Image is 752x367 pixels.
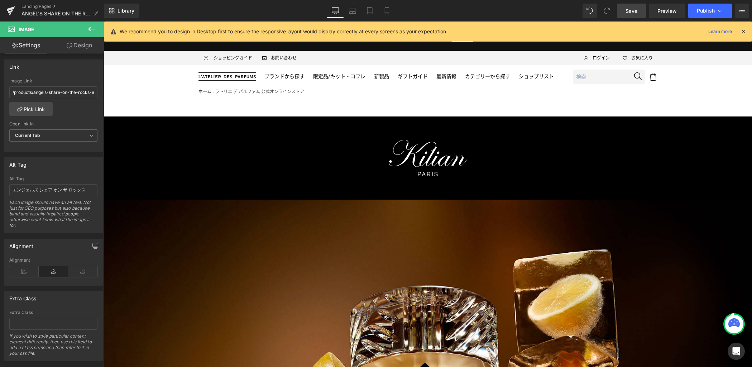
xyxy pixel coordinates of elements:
[657,7,677,15] span: Preview
[378,4,396,18] a: Mobile
[9,333,97,361] div: If you wish to style particular content element differently, then use this field to add a class n...
[600,4,614,18] button: Redo
[626,7,637,15] span: Save
[9,60,19,70] div: Link
[476,33,506,40] a: ログイン
[361,4,378,18] a: Tablet
[327,4,344,18] a: Desktop
[19,27,34,32] span: Image
[415,49,450,62] a: ショップリスト
[531,51,538,59] img: Icon_Search.svg
[9,86,97,98] input: https://your-shop.myshopify.com
[21,11,90,16] span: ANGEL'S SHARE ON THE ROCKS｜[PERSON_NAME]（キリアン パリ）
[361,49,407,62] a: カテゴリーから探す
[489,33,506,40] span: ログイン
[9,184,97,196] input: Your alt tags go here
[9,310,97,315] div: Extra Class
[9,239,34,249] div: Alignment
[294,49,324,62] a: ギフトガイド
[649,4,685,18] a: Preview
[161,49,201,62] a: ブランドから探す
[528,33,549,40] span: お気に入り
[21,4,104,9] a: Landing Pages
[53,37,105,53] a: Design
[688,4,732,18] button: Publish
[120,28,447,35] p: We recommend you to design in Desktop first to ensure the responsive layout would display correct...
[348,16,370,21] span: こちらから
[15,133,40,138] b: Current Tab
[705,27,735,36] a: Learn more
[9,121,97,127] div: Open link In
[110,33,149,40] span: ショッピングガイド
[728,343,745,360] div: Open Intercom Messenger
[583,4,597,18] button: Undo
[519,34,523,39] img: Icon_Heart_Empty.svg
[95,68,108,73] a: ホーム
[210,49,262,62] a: 限定品/キット・コフレ
[167,33,193,40] span: お問い合わせ
[109,68,110,73] span: ›
[735,4,749,18] button: More
[111,68,201,73] span: ラトリエ デ パルファム 公式オンラインストア
[697,8,715,14] span: Publish
[9,176,97,181] div: Alt Tag
[95,51,152,59] img: ラトリエ デ パルファム 公式オンラインストア
[9,291,36,301] div: Extra Class
[480,33,485,40] img: Icon_User.svg
[270,49,286,62] a: 新製品
[99,33,106,40] img: Icon_ShoppingGuide.svg
[279,16,370,21] a: LINE公式アカウントの友だち追加はこちらから
[9,102,53,116] a: Pick Link
[118,8,134,14] span: Library
[9,158,27,168] div: Alt Tag
[159,35,163,38] img: Icon_Email.svg
[9,258,97,263] div: Alignment
[344,4,361,18] a: Laptop
[546,51,554,59] img: Icon_Cart.svg
[7,7,641,15] p: [全製品対象] ご購入で選べるサンプル2点プレゼント！
[154,33,193,40] a: お問い合わせ
[333,49,353,62] a: 最新情報
[104,4,139,18] a: New Library
[9,78,97,84] div: Image Link
[470,48,541,63] input: 検索
[9,200,97,233] div: Each image should have an alt text. Not just for SEO purposes but also because blind and visually...
[95,33,149,40] a: ショッピングガイド
[95,67,201,74] nav: breadcrumbs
